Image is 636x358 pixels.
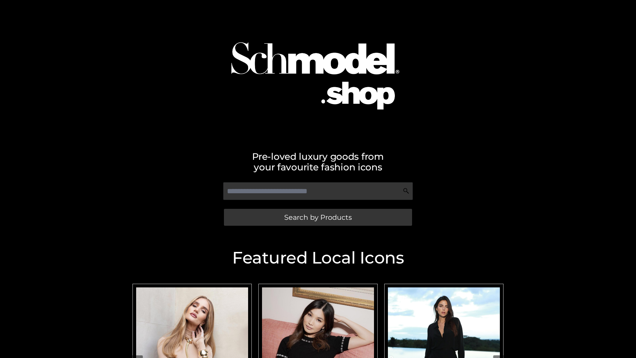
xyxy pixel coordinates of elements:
span: Search by Products [284,214,352,221]
h2: Featured Local Icons​ [129,250,507,266]
a: Search by Products [224,209,412,226]
h2: Pre-loved luxury goods from your favourite fashion icons [129,151,507,172]
img: Search Icon [403,188,409,194]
